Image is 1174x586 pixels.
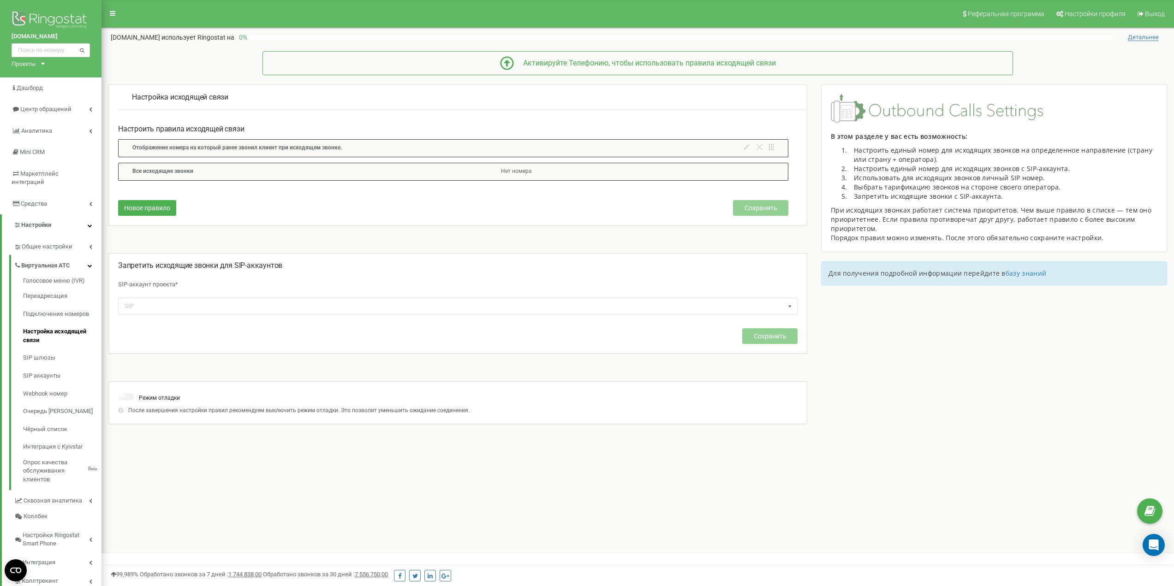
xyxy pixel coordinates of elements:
[754,332,787,340] span: Сохранить
[24,497,82,505] span: Сквозная аналитика
[742,328,798,344] button: Сохранить
[23,420,101,438] a: Чёрный список
[14,509,101,525] a: Коллбек
[14,236,101,255] a: Общие настройки
[23,323,101,349] a: Настройка исходящей связи
[514,58,776,69] div: Активируйте Телефонию, чтобы использовать правила исходящей связи
[1065,10,1126,18] span: Настройки профиля
[831,206,1157,233] div: При исходящих звонках работает система приоритетов. Чем выше правило в списке — тем оно приоритет...
[23,385,101,403] a: Webhook номер
[831,233,1157,243] div: Порядок правил можно изменять. После этого обязательно сохраните настройки.
[12,59,36,68] div: Проекты
[14,490,101,509] a: Сквозная аналитика
[21,127,52,134] span: Аналитика
[161,34,234,41] span: использует Ringostat на
[122,301,146,311] div: SIP
[968,10,1044,18] span: Реферальная программа
[828,269,1160,278] p: Для получения подробной информации перейдите в
[21,221,51,228] span: Настройки
[849,164,1157,173] li: Настроить единый номер для исходящих звонков с SIP-аккаунта.
[234,33,250,42] p: 0 %
[745,204,777,212] span: Сохранить
[831,132,1157,141] p: В этом разделе у вас есть возможность:
[23,438,101,456] a: Интеграция с Kyivstar
[501,168,532,174] span: Нет номера
[733,200,788,216] button: Сохранить
[20,106,72,112] span: Центр обращений
[128,407,470,414] span: После завершения настройки правил рекомендуем выключить режим отладки. Это позволит уменьшить ожи...
[20,148,45,155] span: Mini CRM
[118,200,176,216] button: Новое правило
[849,146,1157,164] li: Настроить единый номер для исходящих звонков на определенное направление (страну или страну + опе...
[124,204,170,212] span: Новое правило
[12,43,90,57] input: Поиск по номеру
[23,531,89,548] span: Настройки Ringostat Smart Phone
[12,32,90,41] a: [DOMAIN_NAME]
[12,170,59,186] span: Маркетплейс интеграций
[14,255,101,274] a: Виртуальная АТС
[831,94,1043,123] img: image
[22,243,72,251] span: Общие настройки
[23,287,101,305] a: Переадресация
[2,214,101,236] a: Настройки
[21,261,70,270] span: Виртуальная АТС
[1128,34,1159,41] span: Детальнее
[118,261,282,270] span: Запретить исходящие звонки для SIP-аккаунтов
[23,305,101,323] a: Подключение номеров
[23,403,101,420] a: Очередь [PERSON_NAME]
[118,124,244,133] span: Настроить правила исходящей связи
[5,559,27,581] button: Open CMP widget
[1143,534,1165,556] div: Open Intercom Messenger
[23,277,101,288] a: Голосовое меню (IVR)
[23,349,101,367] a: SIP шлюзы
[849,192,1157,201] li: Запретить исходящие звонки с SIP-аккаунта.
[17,84,43,91] span: Дашборд
[12,9,90,32] img: Ringostat logo
[118,281,178,288] span: SIP-аккаунт проекта*
[132,92,793,103] p: Настройка исходящей связи
[23,456,101,484] a: Опрос качества обслуживания клиентовBeta
[1145,10,1165,18] span: Выход
[132,168,193,174] span: Все исходящие звонки
[24,512,48,521] span: Коллбек
[849,173,1157,183] li: Использовать для исходящих звонков личный SIP номер.
[849,183,1157,192] li: Выбрать тарификацию звонков на стороне своего оператора.
[132,144,342,151] span: Отображение номера на который ранее звонил клиент при исходящем звонке.
[1006,269,1046,278] a: базу знаний
[23,367,101,385] a: SIP аккаунты
[139,395,180,401] span: Режим отладки
[21,200,47,207] span: Средства
[111,33,234,42] p: [DOMAIN_NAME]
[14,525,101,552] a: Настройки Ringostat Smart Phone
